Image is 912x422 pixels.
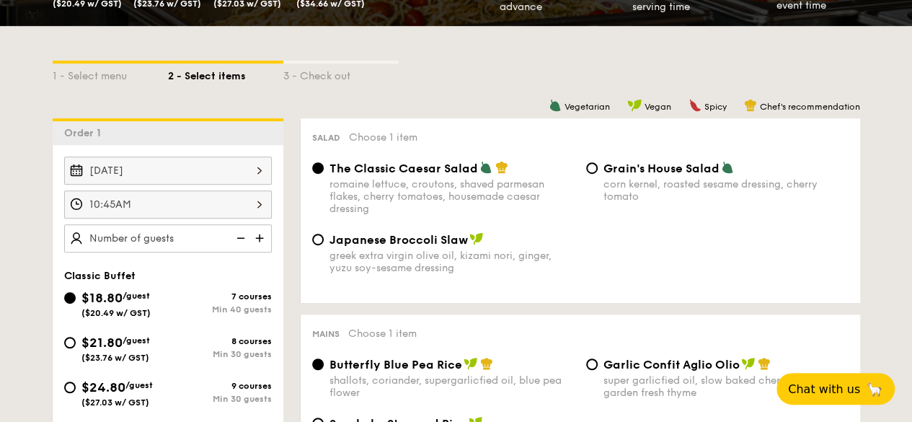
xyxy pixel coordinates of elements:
[81,397,149,408] span: ($27.03 w/ GST)
[866,381,883,397] span: 🦙
[329,178,575,215] div: romaine lettuce, croutons, shaved parmesan flakes, cherry tomatoes, housemade caesar dressing
[549,99,562,112] img: icon-vegetarian.fe4039eb.svg
[329,374,575,399] div: shallots, coriander, supergarlicfied oil, blue pea flower
[480,357,493,370] img: icon-chef-hat.a58ddaea.svg
[64,127,107,139] span: Order 1
[329,250,575,274] div: greek extra virgin olive oil, kizami nori, ginger, yuzu soy-sesame dressing
[469,232,484,245] img: icon-vegan.f8ff3823.svg
[603,358,740,372] span: Garlic Confit Aglio Olio
[329,358,462,372] span: Butterfly Blue Pea Rice
[495,161,508,174] img: icon-chef-hat.a58ddaea.svg
[603,178,849,203] div: corn kernel, roasted sesame dressing, cherry tomato
[312,359,324,370] input: Butterfly Blue Pea Riceshallots, coriander, supergarlicfied oil, blue pea flower
[64,224,272,252] input: Number of guests
[603,374,849,399] div: super garlicfied oil, slow baked cherry tomatoes, garden fresh thyme
[64,382,76,393] input: $24.80/guest($27.03 w/ GST)9 coursesMin 30 guests
[168,63,283,84] div: 2 - Select items
[64,337,76,348] input: $21.80/guest($23.76 w/ GST)8 coursesMin 30 guests
[168,336,272,346] div: 8 courses
[627,99,642,112] img: icon-vegan.f8ff3823.svg
[229,224,250,252] img: icon-reduce.1d2dbef1.svg
[81,290,123,306] span: $18.80
[81,353,149,363] span: ($23.76 w/ GST)
[312,162,324,174] input: The Classic Caesar Saladromaine lettuce, croutons, shaved parmesan flakes, cherry tomatoes, house...
[744,99,757,112] img: icon-chef-hat.a58ddaea.svg
[565,102,610,112] span: Vegetarian
[348,328,417,340] span: Choose 1 item
[81,308,151,318] span: ($20.49 w/ GST)
[312,329,340,339] span: Mains
[81,379,125,395] span: $24.80
[349,131,417,144] span: Choose 1 item
[53,63,168,84] div: 1 - Select menu
[721,161,734,174] img: icon-vegetarian.fe4039eb.svg
[741,357,756,370] img: icon-vegan.f8ff3823.svg
[760,102,860,112] span: Chef's recommendation
[168,381,272,391] div: 9 courses
[645,102,671,112] span: Vegan
[479,161,492,174] img: icon-vegetarian.fe4039eb.svg
[64,292,76,304] input: $18.80/guest($20.49 w/ GST)7 coursesMin 40 guests
[64,190,272,219] input: Event time
[283,63,399,84] div: 3 - Check out
[250,224,272,252] img: icon-add.58712e84.svg
[168,304,272,315] div: Min 40 guests
[586,359,598,370] input: Garlic Confit Aglio Oliosuper garlicfied oil, slow baked cherry tomatoes, garden fresh thyme
[312,234,324,245] input: Japanese Broccoli Slawgreek extra virgin olive oil, kizami nori, ginger, yuzu soy-sesame dressing
[603,162,720,175] span: Grain's House Salad
[704,102,727,112] span: Spicy
[64,270,136,282] span: Classic Buffet
[312,133,340,143] span: Salad
[81,335,123,351] span: $21.80
[125,380,153,390] span: /guest
[464,357,478,370] img: icon-vegan.f8ff3823.svg
[168,349,272,359] div: Min 30 guests
[689,99,701,112] img: icon-spicy.37a8142b.svg
[168,291,272,302] div: 7 courses
[586,162,598,174] input: Grain's House Saladcorn kernel, roasted sesame dressing, cherry tomato
[168,394,272,404] div: Min 30 guests
[123,291,150,301] span: /guest
[788,382,860,396] span: Chat with us
[329,162,478,175] span: The Classic Caesar Salad
[758,357,771,370] img: icon-chef-hat.a58ddaea.svg
[123,335,150,346] span: /guest
[776,373,895,405] button: Chat with us🦙
[64,157,272,185] input: Event date
[329,233,468,247] span: Japanese Broccoli Slaw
